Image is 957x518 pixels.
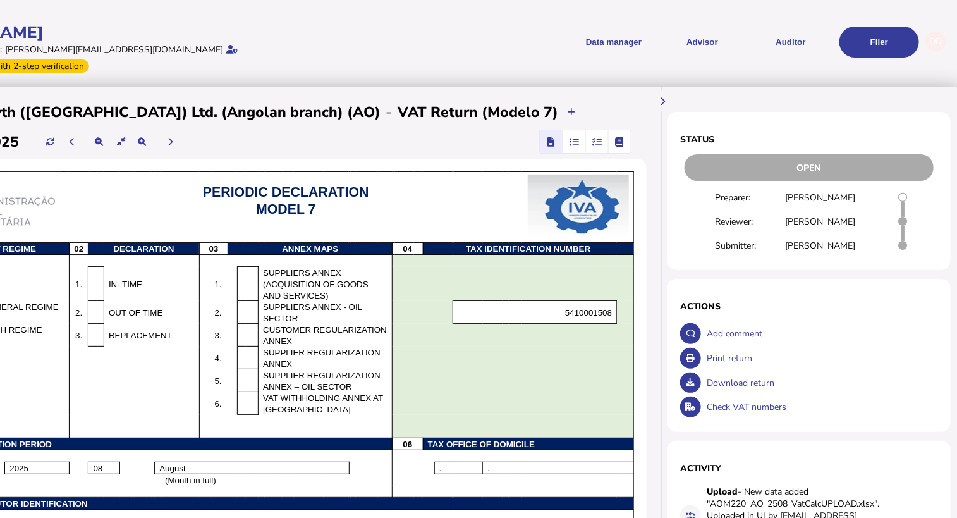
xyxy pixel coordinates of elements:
[263,371,381,392] span: SUPPLIER REGULARIZATION ANNEX – OIL SECTOR
[785,216,855,228] div: [PERSON_NAME]
[704,321,938,346] div: Add comment
[680,348,701,369] button: Open printable view of return.
[128,476,216,485] span: (Month in full)
[215,331,222,340] span: 3.
[487,464,490,473] span: .
[40,132,61,152] button: Refresh data for current period
[680,462,938,474] h1: Activity
[403,440,413,449] span: 06
[428,440,535,449] span: TAX OFFICE OF DOMICILE
[209,244,219,254] span: 03
[203,185,369,200] span: PERIODIC DECLARATION
[89,132,110,152] button: Make the return view smaller
[215,308,222,318] span: 2.
[263,325,387,346] span: CUSTOMER REGULARIZATION ANNEX
[561,102,582,123] button: Upload transactions
[715,240,785,252] div: Submitter:
[109,308,162,318] span: OUT OF TIME
[215,280,222,289] span: 1.
[680,373,701,393] button: Download return
[685,154,934,181] div: Open
[109,331,172,340] span: REPLACEMENT
[839,27,919,58] button: Filer
[925,32,946,52] div: Profile settings
[398,102,558,122] h2: VAT Return (Modelo 7)
[415,27,919,58] menu: navigate products
[585,130,608,153] mat-button-toggle: Reconcilliation view by tax code
[751,27,831,58] button: Auditor
[75,331,82,340] span: 3.
[785,192,855,204] div: [PERSON_NAME]
[540,130,563,153] mat-button-toggle: Return view
[160,132,181,152] button: Next period
[131,132,152,152] button: Make the return view larger
[263,268,369,300] span: SUPPLIERS ANNEX (ACQUISITION OF GOODS AND SERVICES)
[215,399,222,409] span: 6.
[704,346,938,371] div: Print return
[215,354,222,363] span: 4.
[282,244,338,254] span: ANNEX MAPS
[707,486,738,498] strong: Upload
[715,192,785,204] div: Preparer:
[403,244,413,254] span: 04
[652,91,673,112] button: Hide
[256,202,315,217] span: MODEL 7
[785,240,855,252] div: [PERSON_NAME]
[680,397,701,417] button: Check VAT numbers on return.
[704,371,938,395] div: Download return
[715,216,785,228] div: Reviewer:
[680,154,938,181] div: Return status - Actions are restricted to nominated users
[263,393,383,414] span: VAT WITHHOLDING ANNEX AT [GEOGRAPHIC_DATA]
[574,27,654,58] button: Shows a dropdown of Data manager options
[263,348,381,369] span: SUPPLIER REGULARIZATION ANNEX
[680,133,938,145] h1: Status
[94,464,103,473] span: 08
[563,130,585,153] mat-button-toggle: Reconcilliation view by document
[9,464,28,473] span: 2025
[215,376,222,386] span: 5.
[608,130,631,153] mat-button-toggle: Ledger
[113,244,174,254] span: DECLARATION
[109,280,142,289] span: IN- TIME
[75,308,82,318] span: 2.
[226,45,238,54] i: Email verified
[75,280,82,289] span: 1.
[466,244,590,254] span: TAX IDENTIFICATION NUMBER
[898,193,907,202] i: Return requires Nadjmah Immambocus to prepare draft.
[111,132,131,152] button: Reset the return view
[528,175,629,237] img: 9k=
[5,44,223,56] div: [PERSON_NAME][EMAIL_ADDRESS][DOMAIN_NAME]
[662,27,742,58] button: Shows a dropdown of VAT Advisor options
[74,244,83,254] span: 02
[439,464,442,473] span: .
[704,395,938,419] div: Check VAT numbers
[565,308,612,318] span: 5410001508
[680,323,701,344] button: Make a comment in the activity log.
[680,300,938,312] h1: Actions
[62,132,83,152] button: Previous period
[263,302,362,323] span: SUPPLIERS ANNEX - OIL SECTOR
[381,102,398,122] div: -
[159,464,186,473] span: August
